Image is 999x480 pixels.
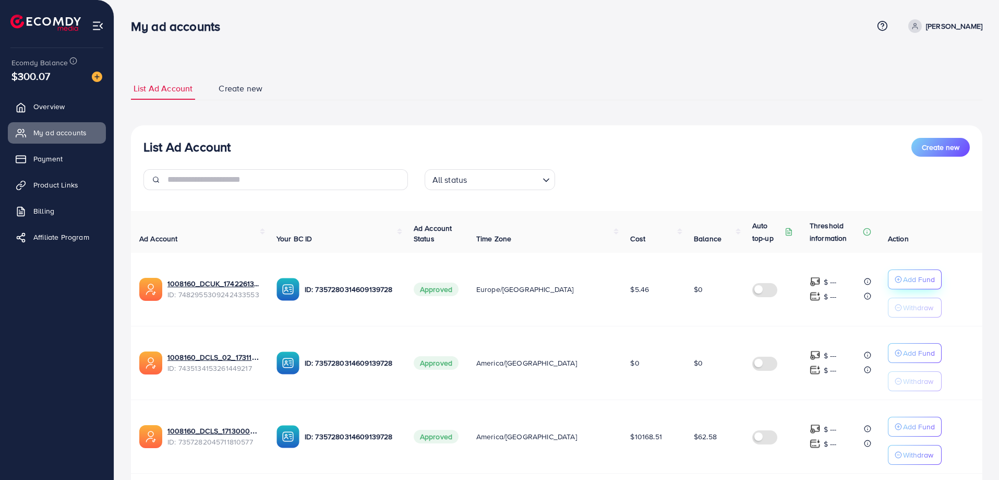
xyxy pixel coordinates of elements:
[134,83,192,95] span: List Ad Account
[131,19,228,34] h3: My ad accounts
[414,223,452,244] span: Ad Account Status
[33,101,65,112] span: Overview
[888,298,942,318] button: Withdraw
[276,233,312,244] span: Your BC ID
[476,284,574,295] span: Europe/[GEOGRAPHIC_DATA]
[903,301,933,314] p: Withdraw
[903,375,933,388] p: Withdraw
[476,358,577,368] span: America/[GEOGRAPHIC_DATA]
[694,431,717,442] span: $62.58
[33,154,63,164] span: Payment
[824,438,837,450] p: $ ---
[8,201,106,221] a: Billing
[888,371,942,391] button: Withdraw
[824,349,837,362] p: $ ---
[630,233,645,244] span: Cost
[167,437,260,447] span: ID: 7357282045711810577
[139,278,162,301] img: ic-ads-acc.e4c84228.svg
[810,219,861,244] p: Threshold information
[167,426,260,447] div: <span class='underline'>1008160_DCLS_1713000734080</span></br>7357282045711810577
[888,343,942,363] button: Add Fund
[955,433,991,472] iframe: Chat
[476,431,577,442] span: America/[GEOGRAPHIC_DATA]
[926,20,982,32] p: [PERSON_NAME]
[167,278,260,300] div: <span class='underline'>1008160_DCUK_1742261318438</span></br>7482955309242433553
[630,431,661,442] span: $10168.51
[414,430,459,443] span: Approved
[903,449,933,461] p: Withdraw
[11,68,50,84] span: $300.07
[33,232,89,242] span: Affiliate Program
[8,148,106,169] a: Payment
[824,423,837,436] p: $ ---
[904,19,982,33] a: [PERSON_NAME]
[92,72,102,82] img: image
[92,20,104,32] img: menu
[630,358,639,368] span: $0
[824,364,837,377] p: $ ---
[8,227,106,248] a: Affiliate Program
[276,425,299,448] img: ic-ba-acc.ded83a64.svg
[888,270,942,289] button: Add Fund
[911,138,970,157] button: Create new
[903,347,935,359] p: Add Fund
[888,417,942,437] button: Add Fund
[810,291,821,302] img: top-up amount
[167,352,260,362] a: 1008160_DCLS_02_1731127077568
[8,174,106,195] a: Product Links
[694,358,703,368] span: $0
[824,290,837,303] p: $ ---
[888,233,909,244] span: Action
[810,276,821,287] img: top-up amount
[470,170,538,188] input: Search for option
[810,350,821,361] img: top-up amount
[810,438,821,449] img: top-up amount
[276,352,299,374] img: ic-ba-acc.ded83a64.svg
[167,363,260,373] span: ID: 7435134153261449217
[143,139,231,155] h3: List Ad Account
[11,57,68,68] span: Ecomdy Balance
[305,430,397,443] p: ID: 7357280314609139728
[425,169,555,190] div: Search for option
[694,284,703,295] span: $0
[752,219,783,244] p: Auto top-up
[167,278,260,289] a: 1008160_DCUK_1742261318438
[888,445,942,465] button: Withdraw
[694,233,721,244] span: Balance
[219,83,262,95] span: Create new
[33,180,78,190] span: Product Links
[903,420,935,433] p: Add Fund
[430,172,470,188] span: All status
[824,276,837,288] p: $ ---
[810,365,821,376] img: top-up amount
[33,206,54,216] span: Billing
[922,142,959,153] span: Create new
[305,283,397,296] p: ID: 7357280314609139728
[167,352,260,373] div: <span class='underline'>1008160_DCLS_02_1731127077568</span></br>7435134153261449217
[139,352,162,374] img: ic-ads-acc.e4c84228.svg
[167,426,260,436] a: 1008160_DCLS_1713000734080
[903,273,935,286] p: Add Fund
[167,289,260,300] span: ID: 7482955309242433553
[10,15,81,31] img: logo
[33,127,87,138] span: My ad accounts
[476,233,511,244] span: Time Zone
[8,96,106,117] a: Overview
[139,233,178,244] span: Ad Account
[8,122,106,143] a: My ad accounts
[414,356,459,370] span: Approved
[414,283,459,296] span: Approved
[810,424,821,435] img: top-up amount
[630,284,649,295] span: $5.46
[139,425,162,448] img: ic-ads-acc.e4c84228.svg
[276,278,299,301] img: ic-ba-acc.ded83a64.svg
[305,357,397,369] p: ID: 7357280314609139728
